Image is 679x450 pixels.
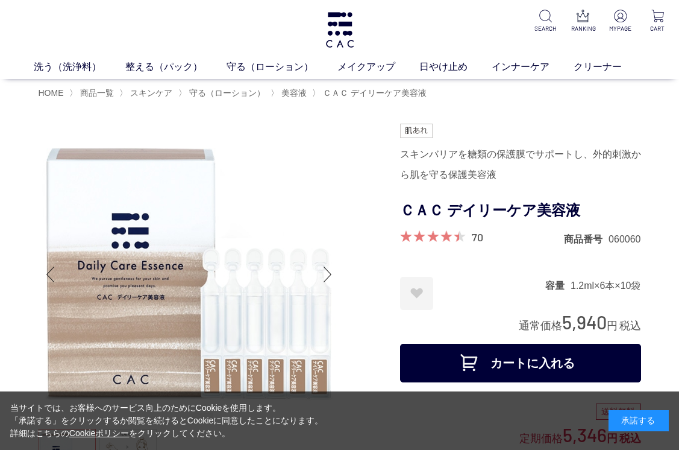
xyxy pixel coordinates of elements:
span: 美容液 [281,88,307,98]
div: 承諾する [609,410,669,431]
div: スキンバリアを糖類の保護膜でサポートし、外的刺激から肌を守る保護美容液 [400,144,641,185]
li: 〉 [312,87,430,99]
a: 守る（ローション） [227,60,337,74]
span: 通常価格 [519,320,562,332]
p: RANKING [571,24,595,33]
p: CART [645,24,669,33]
a: MYPAGE [608,10,632,33]
span: ＣＡＣ デイリーケア美容液 [323,88,427,98]
a: 日やけ止め [419,60,492,74]
a: RANKING [571,10,595,33]
a: スキンケア [128,88,172,98]
a: 70 [472,230,483,244]
dt: 容量 [545,279,571,292]
div: Previous slide [39,250,63,299]
a: CART [645,10,669,33]
a: 商品一覧 [78,88,114,98]
li: 〉 [69,87,117,99]
div: Next slide [316,250,340,299]
div: 当サイトでは、お客様へのサービス向上のためにCookieを使用します。 「承諾する」をクリックするか閲覧を続けるとCookieに同意したことになります。 詳細はこちらの をクリックしてください。 [10,402,324,440]
a: HOME [39,88,64,98]
a: 整える（パック） [125,60,227,74]
button: カートに入れる [400,344,641,382]
a: Cookieポリシー [69,428,130,438]
span: 守る（ローション） [189,88,265,98]
h1: ＣＡＣ デイリーケア美容液 [400,197,641,224]
a: ＣＡＣ デイリーケア美容液 [321,88,427,98]
img: logo [324,12,355,48]
a: 洗う（洗浄料） [34,60,125,74]
a: インナーケア [492,60,574,74]
a: 美容液 [279,88,307,98]
a: SEARCH [534,10,558,33]
span: 税込 [619,320,641,332]
img: ＣＡＣ デイリーケア美容液 [39,124,340,425]
li: 〉 [119,87,175,99]
a: 守る（ローション） [187,88,265,98]
dt: 商品番号 [564,233,609,246]
p: SEARCH [534,24,558,33]
a: クリーナー [574,60,646,74]
li: 〉 [271,87,310,99]
dd: 060060 [609,233,640,246]
span: 円 [607,320,618,332]
span: スキンケア [130,88,172,98]
img: 肌あれ [400,124,433,138]
a: お気に入りに登録する [400,277,433,310]
p: MYPAGE [608,24,632,33]
li: 〉 [178,87,268,99]
span: 5,940 [562,311,607,333]
span: 商品一覧 [80,88,114,98]
a: メイクアップ [337,60,419,74]
dd: 1.2ml×6本×10袋 [571,279,641,292]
